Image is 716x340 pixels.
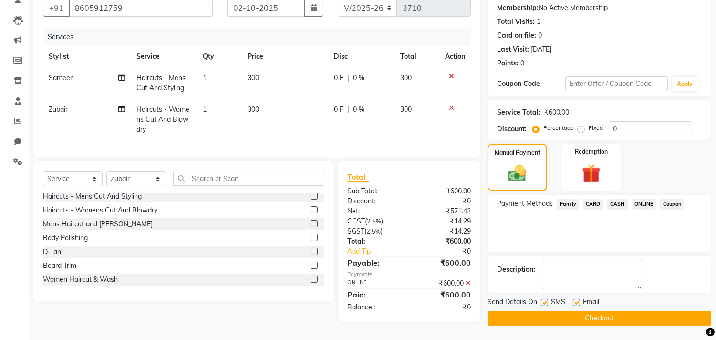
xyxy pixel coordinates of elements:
[497,199,553,209] span: Payment Methods
[543,124,574,132] label: Percentage
[557,199,579,210] span: Family
[347,105,349,115] span: |
[551,297,565,309] span: SMS
[409,186,478,196] div: ₹600.00
[203,105,207,114] span: 1
[203,74,207,82] span: 1
[43,219,153,229] div: Mens Haircut and [PERSON_NAME]
[173,171,324,186] input: Search or Scan
[43,247,61,257] div: D-Tan
[565,76,667,91] input: Enter Offer / Coupon Code
[488,297,537,309] span: Send Details On
[49,105,68,114] span: Zubair
[347,270,471,278] div: Payments
[340,236,409,246] div: Total:
[366,227,381,235] span: 2.5%
[409,289,478,300] div: ₹600.00
[497,17,535,27] div: Total Visits:
[347,227,364,235] span: SGST
[43,261,76,271] div: Beard Trim
[497,124,527,134] div: Discount:
[421,246,478,256] div: ₹0
[334,105,343,115] span: 0 F
[340,302,409,312] div: Balance :
[340,196,409,206] div: Discount:
[248,74,259,82] span: 300
[400,74,412,82] span: 300
[520,58,524,68] div: 0
[248,105,259,114] span: 300
[409,206,478,216] div: ₹571.42
[340,246,421,256] a: Add Tip
[328,46,394,67] th: Disc
[537,17,540,27] div: 1
[409,216,478,226] div: ₹14.29
[497,44,529,54] div: Last Visit:
[43,191,142,202] div: Haircuts - Mens Cut And Styling
[409,278,478,288] div: ₹600.00
[409,226,478,236] div: ₹14.29
[497,31,536,41] div: Card on file:
[334,73,343,83] span: 0 F
[394,46,440,67] th: Total
[497,58,519,68] div: Points:
[340,289,409,300] div: Paid:
[497,3,539,13] div: Membership:
[488,311,711,326] button: Checkout
[131,46,197,67] th: Service
[136,105,189,134] span: Haircuts - Womens Cut And Blowdry
[242,46,328,67] th: Price
[340,186,409,196] div: Sub Total:
[672,77,699,91] button: Apply
[531,44,551,54] div: [DATE]
[576,162,606,185] img: _gift.svg
[43,46,131,67] th: Stylist
[340,226,409,236] div: ( )
[43,288,74,298] div: Face Wax
[632,199,656,210] span: ONLINE
[439,46,471,67] th: Action
[497,3,702,13] div: No Active Membership
[43,205,157,215] div: Haircuts - Womens Cut And Blowdry
[340,257,409,268] div: Payable:
[503,163,531,183] img: _cash.svg
[607,199,628,210] span: CASH
[43,233,88,243] div: Body Polishing
[340,216,409,226] div: ( )
[497,79,565,89] div: Coupon Code
[409,196,478,206] div: ₹0
[497,107,540,117] div: Service Total:
[347,217,365,225] span: CGST
[347,172,369,182] span: Total
[409,302,478,312] div: ₹0
[49,74,73,82] span: Sameer
[495,149,540,157] label: Manual Payment
[136,74,186,92] span: Haircuts - Mens Cut And Styling
[353,105,364,115] span: 0 %
[497,265,535,275] div: Description:
[409,236,478,246] div: ₹600.00
[44,28,478,46] div: Services
[43,275,118,285] div: Women Haircut & Wash
[197,46,241,67] th: Qty
[353,73,364,83] span: 0 %
[583,199,603,210] span: CARD
[583,297,599,309] span: Email
[538,31,542,41] div: 0
[400,105,412,114] span: 300
[575,148,608,156] label: Redemption
[340,278,409,288] div: ONLINE
[660,199,684,210] span: Coupon
[340,206,409,216] div: Net:
[367,217,381,225] span: 2.5%
[544,107,569,117] div: ₹600.00
[409,257,478,268] div: ₹600.00
[347,73,349,83] span: |
[589,124,603,132] label: Fixed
